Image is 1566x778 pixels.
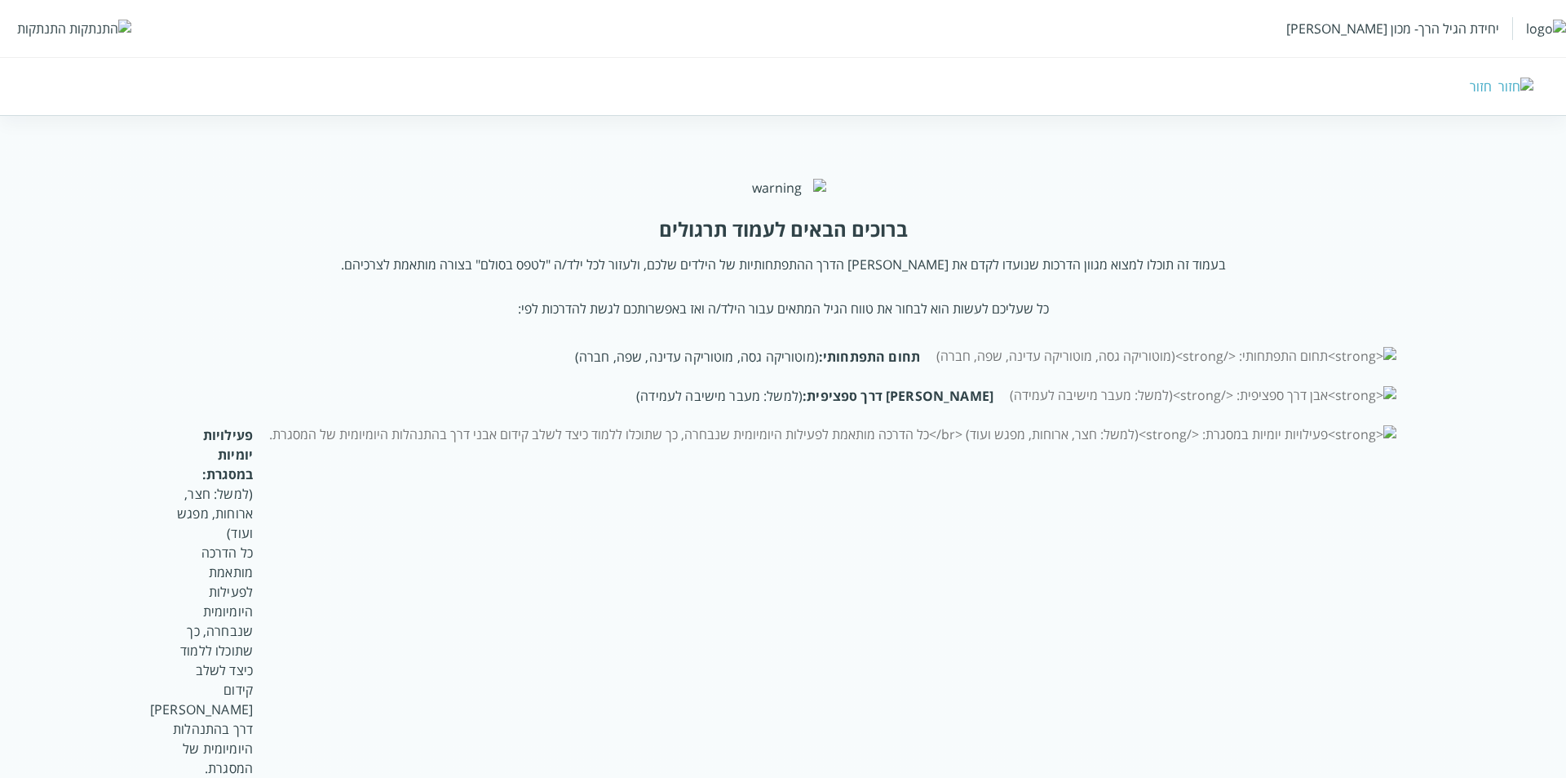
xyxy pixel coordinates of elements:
[936,347,1396,365] img: <strong>תחום התפתחותי: </strong>(מוטוריקה גסה, מוטוריקה עדינה, שפה, חברה)
[69,20,131,38] img: התנתקות
[1286,20,1499,38] div: יחידת הגיל הרך- מכון [PERSON_NAME]
[740,179,826,197] img: warning
[1526,20,1566,38] img: logo
[341,256,1226,273] p: בעמוד זה תוכלו למצוא מגוון הדרכות שנועדו לקדם את [PERSON_NAME] הדרך ההתפתחותיות של הילדים שלכם, ו...
[17,20,66,38] div: התנתקות
[170,347,920,367] div: (מוטוריקה גסה, מוטוריקה עדינה, שפה, חברה)
[1010,386,1396,404] img: <strong>אבן דרך ספציפית: </strong>(למשל: מעבר מישיבה לעמידה)
[659,216,908,242] div: ברוכים הבאים לעמוד תרגולים
[170,386,993,406] div: (למשל: מעבר מישיבה לעמידה)
[518,300,1049,318] p: כל שעליכם לעשות הוא לבחור את טווח הגיל המתאים עבור הילד/ה ואז באפשרותכם לגשת להדרכות לפי:
[202,426,253,483] strong: פעילויות יומיות במסגרת:
[1498,78,1533,96] img: חזור
[269,425,1396,443] img: <strong>פעילויות יומיות במסגרת: </strong>(למשל: חצר, ארוחות, מפגש ועוד) <br/>כל הדרכה מותאמת לפעי...
[803,387,993,405] strong: [PERSON_NAME] דרך ספציפית:
[170,425,253,778] div: (למשל: חצר, ארוחות, מפגש ועוד) כל הדרכה מותאמת לפעילות היומיומית שנבחרה, כך שתוכלו ללמוד כיצד לשל...
[1470,78,1492,96] div: חזור
[819,348,920,366] strong: תחום התפתחותי:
